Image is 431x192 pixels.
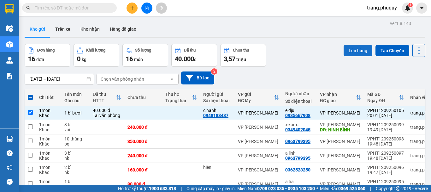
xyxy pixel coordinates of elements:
span: Miền Nam [237,185,315,192]
div: Khác [39,156,58,161]
div: 1 bì [64,179,86,184]
div: vui [64,184,86,189]
div: VP [PERSON_NAME] [238,125,279,130]
span: caret-down [419,5,425,11]
div: Ghi chú [64,98,86,103]
b: Gửi khách hàng [59,33,118,40]
div: 240.000 đ [127,153,159,158]
div: hk [64,170,86,175]
span: 16 [126,55,133,63]
div: Đã thu [184,48,196,53]
div: Chưa thu [127,95,159,100]
div: 3 bì [64,151,86,156]
svg: open [169,77,174,82]
div: 19:48 [DATE] [367,141,404,146]
span: notification [7,164,13,170]
span: 3,57 [224,55,235,63]
div: 19:47 [DATE] [367,170,404,175]
button: Số lượng16món [122,44,168,67]
div: DĐ: NINH BÌNH [320,127,361,132]
b: Phú Quý [74,7,103,15]
div: Chưa thu [233,48,249,53]
div: vui [64,127,86,132]
span: plus [130,6,134,10]
button: Đơn hàng16đơn [25,44,70,67]
div: Đơn hàng [37,48,55,53]
th: Toggle SortBy [364,89,407,106]
div: hk [64,156,86,161]
span: triệu [236,57,246,62]
span: đ [194,57,197,62]
div: Khác [39,127,58,132]
div: 1 bì bưởi [64,110,86,115]
div: VP [PERSON_NAME] [320,122,361,127]
div: VP [PERSON_NAME] [320,153,361,158]
span: copyright [396,186,400,191]
div: HTTT [93,98,116,103]
img: warehouse-icon [6,25,13,32]
div: VPHT1209250097 [367,151,404,156]
strong: 1900 633 818 [149,186,176,191]
th: Toggle SortBy [317,89,364,106]
span: | [370,185,371,192]
button: Kho nhận [75,22,105,37]
button: plus [127,3,138,14]
div: 3 bì [64,122,86,127]
div: Khác [39,170,58,175]
div: 10 thùng [64,136,86,141]
strong: 0369 525 060 [338,186,365,191]
button: Kho gửi [25,22,50,37]
strong: 0708 023 035 - 0935 103 250 [257,186,315,191]
div: Khác [39,113,58,118]
span: Cung cấp máy in - giấy in: [186,185,236,192]
button: caret-down [416,3,427,14]
img: icon-new-feature [405,5,410,11]
li: Hotline: 19001874 [35,23,143,31]
div: VPHT1209250105 [367,108,404,113]
img: warehouse-icon [6,57,13,64]
div: VP [PERSON_NAME] [238,139,279,144]
b: GỬI : VP [PERSON_NAME] [8,46,68,77]
div: 0963799395 [285,139,310,144]
div: Số điện thoại [285,99,314,104]
div: Khác [39,184,58,189]
button: Khối lượng0kg [74,44,119,67]
div: hiền [203,165,232,170]
div: 19:47 [DATE] [367,184,404,189]
span: 1 [409,3,411,7]
div: VP [PERSON_NAME] [320,139,361,144]
span: món [134,57,143,62]
div: Thu hộ [165,92,192,97]
div: a hà [285,179,314,184]
div: 2 bì [64,165,86,170]
div: Ngày ĐH [367,98,399,103]
span: 40.000 [175,55,194,63]
div: Số lượng [135,48,151,53]
div: 350.000 đ [127,139,159,144]
div: ver 1.8.143 [390,20,411,27]
span: file-add [145,6,149,10]
div: 0919019882 [285,184,310,189]
div: Khối lượng [86,48,105,53]
div: 0985667908 [285,113,310,118]
div: VP [PERSON_NAME] [320,110,361,115]
sup: 2 [211,68,217,75]
button: Tạo Chuyến [375,45,409,56]
span: 16 [28,55,35,63]
span: đơn [36,57,44,62]
span: 0 [77,55,80,63]
div: 1 món [39,108,58,113]
div: VP [PERSON_NAME] [238,153,279,158]
div: 240.000 đ [127,125,159,130]
div: Mã GD [367,92,399,97]
div: e dịu [285,108,314,113]
button: Hàng đã giao [105,22,141,37]
div: VP [PERSON_NAME] [238,167,279,172]
span: trang.phuquy [362,4,402,12]
input: Tìm tên, số ĐT hoặc mã đơn [35,4,109,11]
span: | [181,185,182,192]
div: pq [64,141,86,146]
div: ĐC lấy [238,98,274,103]
div: 160.000 đ [127,167,159,172]
div: VP [PERSON_NAME] [320,182,361,187]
